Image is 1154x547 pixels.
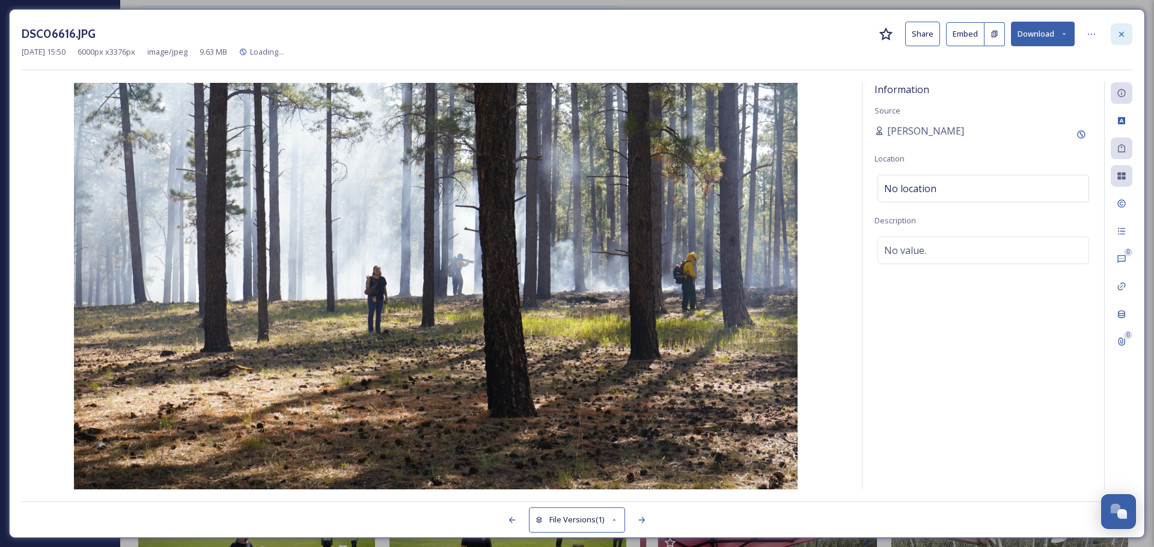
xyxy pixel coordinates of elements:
div: 0 [1124,331,1132,339]
img: DSC06616.JPG [22,83,850,489]
span: [PERSON_NAME] [887,124,964,138]
button: Share [905,22,940,46]
span: [DATE] 15:50 [22,46,66,58]
span: 6000 px x 3376 px [78,46,135,58]
span: Source [875,105,900,116]
span: Description [875,215,916,226]
span: 9.63 MB [200,46,227,58]
span: Loading... [250,46,284,57]
button: Download [1011,22,1075,46]
span: No location [884,181,936,196]
button: Open Chat [1101,494,1136,529]
h3: DSC06616.JPG [22,25,96,43]
span: Location [875,153,905,164]
button: File Versions(1) [529,507,625,532]
span: No value. [884,243,926,258]
div: 0 [1124,248,1132,256]
button: Embed [946,22,985,46]
span: image/jpeg [147,46,188,58]
span: Information [875,83,929,96]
